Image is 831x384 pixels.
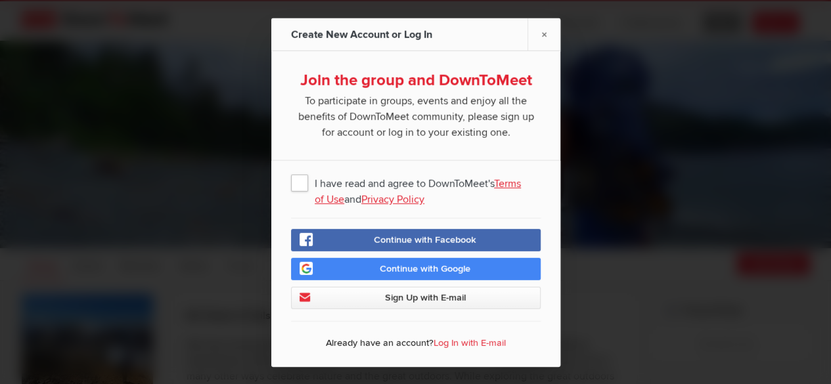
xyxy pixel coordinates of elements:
span: To participate in groups, events and enjoy all the benefits of DownToMeet community, please sign ... [291,90,541,140]
a: Privacy Policy [361,192,424,205]
a: × [528,18,560,50]
a: Terms of Use [315,177,521,205]
span: Sign Up with E-mail [384,291,465,303]
div: Join the group and DownToMeet [291,70,541,90]
span: Continue with Google [380,263,470,274]
a: Continue with Facebook [291,228,541,251]
div: Create New Account or Log In [291,18,436,51]
a: Sign Up with E-mail [291,286,541,309]
a: Log In with E-mail [434,337,506,348]
a: Continue with Google [291,257,541,280]
p: Already have an account? [291,333,541,356]
span: Continue with Facebook [374,234,476,245]
span: I have read and agree to DownToMeet's and [291,170,541,194]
